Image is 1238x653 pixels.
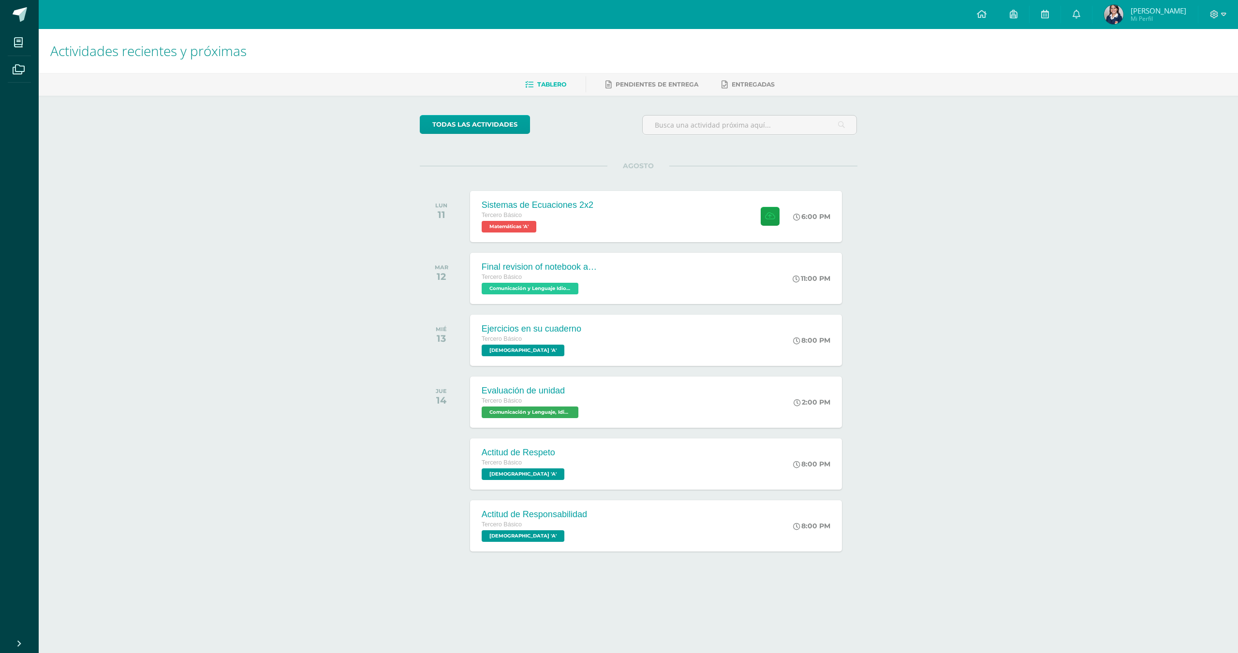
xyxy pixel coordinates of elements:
[482,521,522,528] span: Tercero Básico
[794,398,830,406] div: 2:00 PM
[482,324,581,334] div: Ejercicios en su cuaderno
[482,262,598,272] div: Final revision of notebook and book
[1131,6,1186,15] span: [PERSON_NAME]
[732,81,775,88] span: Entregadas
[482,345,564,356] span: Evangelización 'A'
[436,388,447,394] div: JUE
[793,522,830,530] div: 8:00 PM
[50,42,247,60] span: Actividades recientes y próximas
[793,336,830,345] div: 8:00 PM
[1104,5,1123,24] img: 1fd1abc3113b88285b3edde5efc460e8.png
[525,77,566,92] a: Tablero
[435,264,448,271] div: MAR
[482,509,587,520] div: Actitud de Responsabilidad
[482,335,522,342] span: Tercero Básico
[607,161,669,170] span: AGOSTO
[436,333,447,344] div: 13
[482,283,578,294] span: Comunicación y Lenguaje Idioma Extranjero Inglés 'A'
[643,116,857,134] input: Busca una actividad próxima aquí...
[435,271,448,282] div: 12
[616,81,698,88] span: Pendientes de entrega
[722,77,775,92] a: Entregadas
[482,530,564,542] span: Evangelización 'A'
[793,460,830,468] div: 8:00 PM
[482,468,564,480] span: Evangelización 'A'
[793,212,830,221] div: 6:00 PM
[482,386,581,396] div: Evaluación de unidad
[482,448,567,458] div: Actitud de Respeto
[482,397,522,404] span: Tercero Básico
[605,77,698,92] a: Pendientes de entrega
[482,221,536,232] span: Matemáticas 'A'
[435,209,447,220] div: 11
[1131,15,1186,23] span: Mi Perfil
[793,274,830,283] div: 11:00 PM
[420,115,530,134] a: todas las Actividades
[436,394,447,406] div: 14
[482,459,522,466] span: Tercero Básico
[435,202,447,209] div: LUN
[482,200,593,210] div: Sistemas de Ecuaciones 2x2
[436,326,447,333] div: MIÉ
[482,274,522,280] span: Tercero Básico
[482,212,522,218] span: Tercero Básico
[482,406,578,418] span: Comunicación y Lenguaje, Idioma Español 'A'
[537,81,566,88] span: Tablero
